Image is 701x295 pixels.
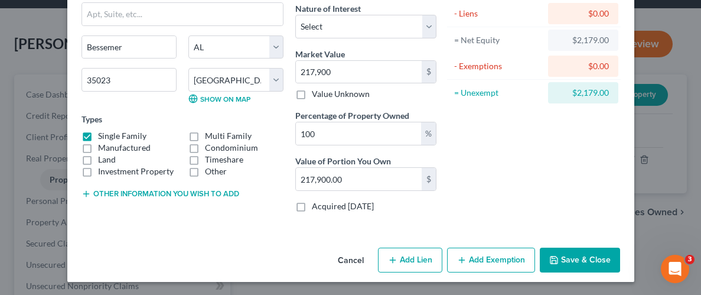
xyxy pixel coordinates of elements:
[454,8,543,20] div: - Liens
[82,3,283,25] input: Apt, Suite, etc...
[81,113,102,125] label: Types
[295,48,345,60] label: Market Value
[312,200,374,212] label: Acquired [DATE]
[188,94,250,103] a: Show on Map
[98,166,174,177] label: Investment Property
[661,255,689,283] iframe: Intercom live chat
[98,154,116,166] label: Land
[557,34,609,46] div: $2,179.00
[295,109,409,122] label: Percentage of Property Owned
[422,61,436,83] div: $
[540,248,620,273] button: Save & Close
[454,87,543,99] div: = Unexempt
[557,8,609,20] div: $0.00
[205,130,252,142] label: Multi Family
[295,155,391,167] label: Value of Portion You Own
[557,87,609,99] div: $2,179.00
[205,166,227,177] label: Other
[296,61,422,83] input: 0.00
[312,88,370,100] label: Value Unknown
[454,60,543,72] div: - Exemptions
[82,36,176,59] input: Enter city...
[454,34,543,46] div: = Net Equity
[685,255,695,264] span: 3
[98,130,146,142] label: Single Family
[98,142,151,154] label: Manufactured
[205,154,243,166] label: Timeshare
[296,122,421,145] input: 0.00
[328,249,373,273] button: Cancel
[81,68,177,92] input: Enter zip...
[81,189,239,199] button: Other information you wish to add
[447,248,535,273] button: Add Exemption
[421,122,436,145] div: %
[378,248,442,273] button: Add Lien
[422,168,436,190] div: $
[295,2,361,15] label: Nature of Interest
[205,142,258,154] label: Condominium
[296,168,422,190] input: 0.00
[557,60,609,72] div: $0.00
